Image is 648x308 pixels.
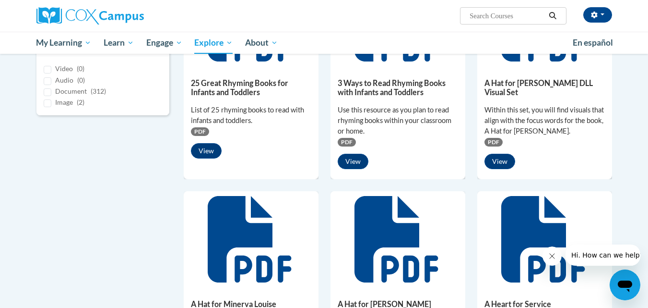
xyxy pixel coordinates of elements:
[191,105,311,126] div: List of 25 rhyming books to read with infants and toddlers.
[469,10,545,22] input: Search Courses
[573,37,613,48] span: En español
[484,154,515,169] button: View
[22,32,626,54] div: Main menu
[610,270,640,300] iframe: Button to launch messaging window
[338,78,458,97] h5: 3 Ways to Read Rhyming Books with Infants and Toddlers
[55,87,87,95] span: Document
[36,7,144,25] img: Cox Campus
[191,127,209,136] span: PDF
[338,105,458,136] div: Use this resource as you plan to read rhyming books within your classroom or home.
[188,32,239,54] a: Explore
[140,32,189,54] a: Engage
[91,87,106,95] span: (312)
[484,78,605,97] h5: A Hat for [PERSON_NAME] DLL Visual Set
[191,143,222,159] button: View
[191,78,311,97] h5: 25 Great Rhyming Books for Infants and Toddlers
[583,7,612,23] button: Account Settings
[566,33,619,53] a: En español
[245,37,278,49] span: About
[194,37,233,49] span: Explore
[55,98,73,106] span: Image
[239,32,284,54] a: About
[566,245,640,266] iframe: Message from company
[77,64,84,73] span: (0)
[484,105,605,136] div: Within this set, you will find visuals that align with the focus words for the book, A Hat for [P...
[30,32,98,54] a: My Learning
[55,76,73,84] span: Audio
[542,246,562,266] iframe: Close message
[545,10,560,22] button: Search
[97,32,140,54] a: Learn
[338,154,368,169] button: View
[77,98,84,106] span: (2)
[338,138,356,147] span: PDF
[146,37,182,49] span: Engage
[55,64,73,73] span: Video
[6,7,78,14] span: Hi. How can we help?
[484,138,503,147] span: PDF
[36,7,219,25] a: Cox Campus
[77,76,85,84] span: (0)
[104,37,134,49] span: Learn
[36,37,91,49] span: My Learning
